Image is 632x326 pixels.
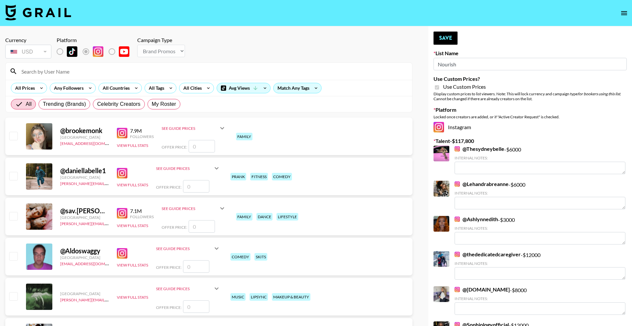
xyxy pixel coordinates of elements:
div: - $ 3000 [455,216,625,244]
button: Save [434,32,458,45]
div: - $ 8000 [455,286,625,315]
a: [PERSON_NAME][EMAIL_ADDRESS][DOMAIN_NAME] [60,296,158,302]
div: Followers [130,214,154,219]
div: 7.9M [130,128,154,134]
span: Offer Price: [156,265,182,270]
img: Instagram [455,217,460,222]
img: TikTok [67,46,77,57]
div: Internal Notes: [455,191,625,196]
span: Trending (Brands) [43,100,86,108]
div: - $ 6000 [455,181,625,209]
img: Instagram [455,146,460,151]
div: See Guide Prices [156,166,213,171]
label: Use Custom Prices? [434,76,627,82]
div: See Guide Prices [156,286,213,291]
input: 0 [183,300,209,313]
label: List Name [434,50,627,57]
div: fitness [250,173,268,180]
div: Internal Notes: [455,261,625,266]
div: Display custom prices to list viewers. Note: This will lock currency and campaign type . Cannot b... [434,91,627,101]
div: Internal Notes: [455,226,625,231]
div: Currency is locked to USD [5,43,51,60]
div: Currency [5,37,51,43]
img: YouTube [119,46,129,57]
div: See Guide Prices [156,246,213,251]
span: Use Custom Prices [443,83,486,90]
div: - $ 12000 [455,251,625,280]
div: See Guide Prices [162,206,218,211]
div: Platform [57,37,135,43]
div: prank [230,173,246,180]
div: Campaign Type [137,37,185,43]
div: [GEOGRAPHIC_DATA] [60,215,109,220]
div: [GEOGRAPHIC_DATA] [60,291,109,296]
a: [PERSON_NAME][EMAIL_ADDRESS][DOMAIN_NAME] [60,220,158,226]
div: See Guide Prices [156,281,221,296]
button: View Full Stats [117,143,148,148]
div: @ Aldoswaggy [60,247,109,255]
span: All [26,100,32,108]
div: [GEOGRAPHIC_DATA] [60,135,109,140]
div: comedy [230,253,250,261]
div: Locked once creators are added, or if "Active Creator Request" is checked. [434,114,627,119]
button: open drawer [618,7,631,20]
a: [PERSON_NAME][EMAIL_ADDRESS][DOMAIN_NAME] [60,180,158,186]
input: 0 [183,180,209,193]
div: Followers [130,134,154,139]
div: See Guide Prices [156,160,221,176]
div: Avg Views [217,83,270,93]
div: See Guide Prices [156,241,221,256]
input: 0 [189,220,215,233]
div: See Guide Prices [162,126,218,131]
button: View Full Stats [117,223,148,228]
span: Offer Price: [162,225,187,230]
div: Internal Notes: [455,155,625,160]
div: Match Any Tags [274,83,321,93]
a: [EMAIL_ADDRESS][DOMAIN_NAME] [60,140,126,146]
button: View Full Stats [117,182,148,187]
div: All Countries [99,83,131,93]
img: Instagram [117,128,127,138]
span: Celebrity Creators [97,100,141,108]
img: Instagram [455,287,460,292]
a: @thededicatedcaregiver [455,251,521,258]
button: View Full Stats [117,295,148,300]
div: lifestyle [276,213,298,221]
div: @ sav.[PERSON_NAME] [60,207,109,215]
div: makeup & beauty [272,293,310,301]
button: View Full Stats [117,263,148,268]
div: [GEOGRAPHIC_DATA] [60,255,109,260]
div: List locked to Instagram. [57,45,135,58]
div: All Prices [11,83,36,93]
a: [EMAIL_ADDRESS][DOMAIN_NAME] [60,260,126,266]
input: 0 [189,140,215,152]
img: Instagram [455,181,460,187]
input: Search by User Name [17,66,408,77]
a: @Thesydneybelle [455,146,504,152]
img: Instagram [434,122,444,132]
div: comedy [272,173,292,180]
img: Instagram [93,46,103,57]
img: Instagram [455,252,460,257]
div: - $ 6000 [455,146,625,174]
div: [GEOGRAPHIC_DATA] [60,175,109,180]
span: Offer Price: [156,185,182,190]
div: skits [254,253,267,261]
a: @Lehandrabreanne [455,181,509,187]
div: All Tags [145,83,166,93]
div: See Guide Prices [162,200,226,216]
div: @ brookemonk [60,127,109,135]
div: family [236,213,252,221]
div: See Guide Prices [162,120,226,136]
div: Instagram [434,122,627,132]
label: Platform [434,106,627,113]
img: Instagram [117,208,127,219]
div: family [236,133,252,140]
div: lipsync [250,293,268,301]
div: 7.1M [130,208,154,214]
div: music [230,293,246,301]
label: Talent - $ 117,800 [434,138,627,144]
div: @ daniellabelle1 [60,167,109,175]
img: Instagram [117,248,127,259]
em: for bookers using this list [578,91,620,96]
